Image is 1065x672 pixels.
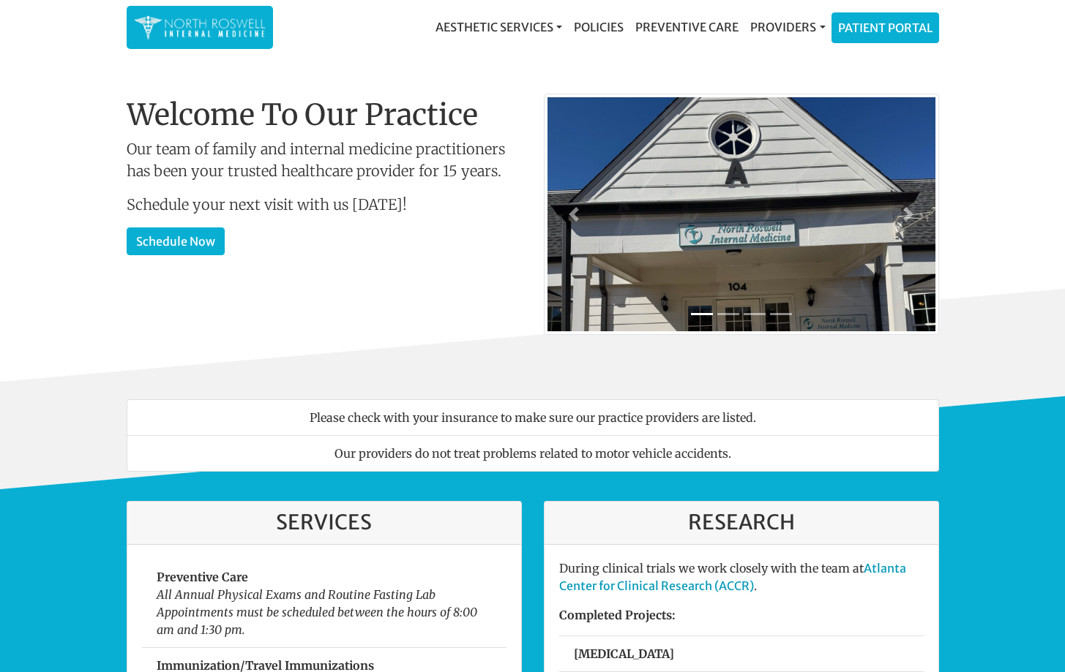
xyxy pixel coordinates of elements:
[127,227,225,255] a: Schedule Now
[134,13,266,42] img: North Roswell Internal Medicine
[559,608,676,622] strong: Completed Projects:
[629,12,744,42] a: Preventive Care
[430,12,568,42] a: Aesthetic Services
[574,646,674,661] strong: [MEDICAL_DATA]
[559,561,906,593] a: Atlanta Center for Clinical Research (ACCR)
[568,12,629,42] a: Policies
[559,510,924,535] h3: Research
[127,399,939,436] li: Please check with your insurance to make sure our practice providers are listed.
[127,138,522,182] p: Our team of family and internal medicine practitioners has been your trusted healthcare provider ...
[127,97,522,132] h1: Welcome To Our Practice
[832,13,938,42] a: Patient Portal
[157,570,248,584] strong: Preventive Care
[157,587,477,637] em: All Annual Physical Exams and Routine Fasting Lab Appointments must be scheduled between the hour...
[127,435,939,472] li: Our providers do not treat problems related to motor vehicle accidents.
[744,12,831,42] a: Providers
[127,194,522,216] p: Schedule your next visit with us [DATE]!
[559,559,924,594] p: During clinical trials we work closely with the team at .
[142,510,507,535] h3: Services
